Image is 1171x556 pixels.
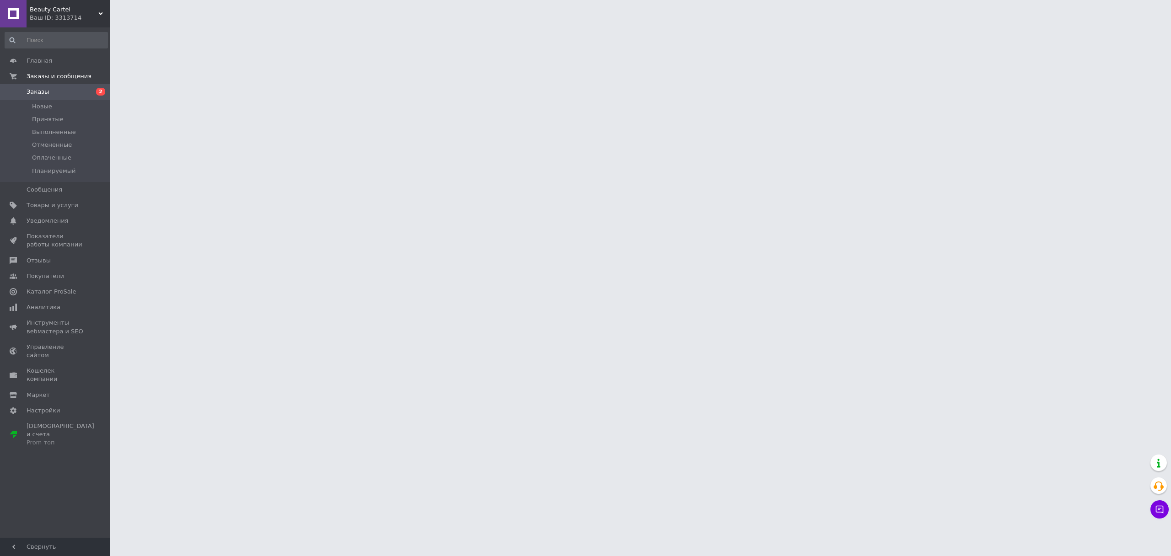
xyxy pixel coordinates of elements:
[27,72,91,80] span: Заказы и сообщения
[27,288,76,296] span: Каталог ProSale
[27,391,50,399] span: Маркет
[27,272,64,280] span: Покупатели
[27,406,60,415] span: Настройки
[27,88,49,96] span: Заказы
[27,303,60,311] span: Аналитика
[27,57,52,65] span: Главная
[32,128,76,136] span: Выполненные
[32,141,72,149] span: Отмененные
[27,186,62,194] span: Сообщения
[30,5,98,14] span: Beauty Cartel
[27,422,94,447] span: [DEMOGRAPHIC_DATA] и счета
[27,257,51,265] span: Отзывы
[27,201,78,209] span: Товары и услуги
[27,343,85,359] span: Управление сайтом
[27,367,85,383] span: Кошелек компании
[1150,500,1169,519] button: Чат с покупателем
[32,102,52,111] span: Новые
[96,88,105,96] span: 2
[5,32,108,48] input: Поиск
[27,217,68,225] span: Уведомления
[27,232,85,249] span: Показатели работы компании
[27,438,94,447] div: Prom топ
[32,115,64,123] span: Принятые
[32,154,71,162] span: Оплаченные
[30,14,110,22] div: Ваш ID: 3313714
[27,319,85,335] span: Инструменты вебмастера и SEO
[32,167,75,175] span: Планируемый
